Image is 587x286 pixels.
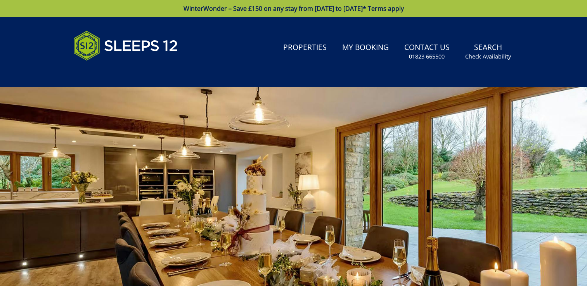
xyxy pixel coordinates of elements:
[339,39,392,57] a: My Booking
[280,39,330,57] a: Properties
[401,39,453,64] a: Contact Us01823 665500
[465,53,511,60] small: Check Availability
[69,70,151,76] iframe: Customer reviews powered by Trustpilot
[409,53,445,60] small: 01823 665500
[462,39,514,64] a: SearchCheck Availability
[73,26,178,65] img: Sleeps 12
